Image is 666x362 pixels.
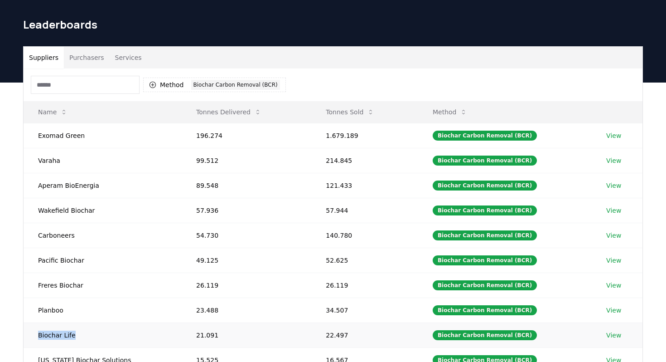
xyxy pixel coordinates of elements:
div: Biochar Carbon Removal (BCR) [191,80,280,90]
div: Biochar Carbon Removal (BCR) [433,230,537,240]
td: 99.512 [182,148,311,173]
td: 54.730 [182,223,311,248]
td: Freres Biochar [24,273,182,298]
h1: Leaderboards [23,17,643,32]
a: View [606,206,621,215]
td: 121.433 [311,173,418,198]
td: 57.936 [182,198,311,223]
button: MethodBiochar Carbon Removal (BCR) [143,78,286,92]
td: 52.625 [311,248,418,273]
button: Tonnes Sold [319,103,381,121]
button: Services [110,47,147,68]
td: 23.488 [182,298,311,323]
td: Wakefield Biochar [24,198,182,223]
div: Biochar Carbon Removal (BCR) [433,131,537,141]
td: 21.091 [182,323,311,347]
td: Exomad Green [24,123,182,148]
a: View [606,131,621,140]
td: Biochar Life [24,323,182,347]
div: Biochar Carbon Removal (BCR) [433,330,537,340]
td: Pacific Biochar [24,248,182,273]
div: Biochar Carbon Removal (BCR) [433,181,537,191]
a: View [606,331,621,340]
td: 26.119 [182,273,311,298]
button: Purchasers [64,47,110,68]
td: 214.845 [311,148,418,173]
td: 22.497 [311,323,418,347]
a: View [606,231,621,240]
td: Carboneers [24,223,182,248]
a: View [606,281,621,290]
a: View [606,181,621,190]
td: 196.274 [182,123,311,148]
td: 26.119 [311,273,418,298]
td: Planboo [24,298,182,323]
td: 89.548 [182,173,311,198]
td: Varaha [24,148,182,173]
div: Biochar Carbon Removal (BCR) [433,280,537,290]
a: View [606,306,621,315]
button: Tonnes Delivered [189,103,269,121]
td: 57.944 [311,198,418,223]
td: 49.125 [182,248,311,273]
button: Name [31,103,75,121]
div: Biochar Carbon Removal (BCR) [433,205,537,215]
button: Method [425,103,475,121]
td: 140.780 [311,223,418,248]
div: Biochar Carbon Removal (BCR) [433,255,537,265]
div: Biochar Carbon Removal (BCR) [433,156,537,166]
a: View [606,256,621,265]
td: 1.679.189 [311,123,418,148]
a: View [606,156,621,165]
td: 34.507 [311,298,418,323]
button: Suppliers [24,47,64,68]
td: Aperam BioEnergia [24,173,182,198]
div: Biochar Carbon Removal (BCR) [433,305,537,315]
